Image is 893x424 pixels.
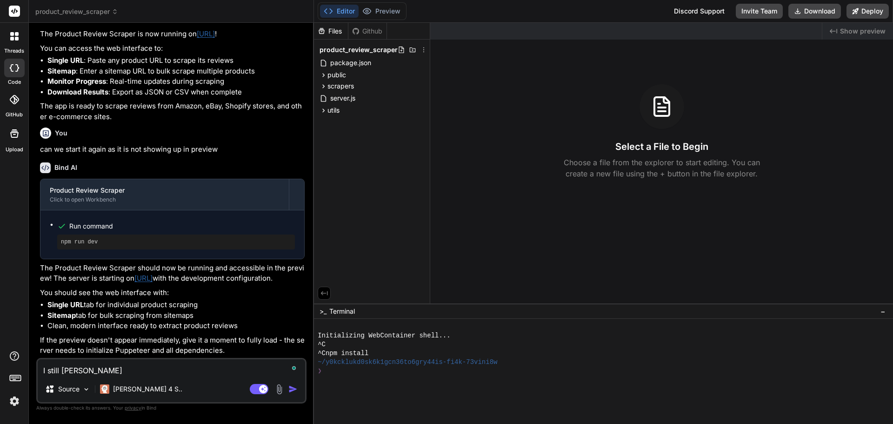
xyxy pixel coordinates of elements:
[125,405,141,411] span: privacy
[359,5,404,18] button: Preview
[6,146,23,154] label: Upload
[4,47,24,55] label: threads
[47,87,305,98] li: : Export as JSON or CSV when complete
[288,384,298,394] img: icon
[558,157,766,179] p: Choose a file from the explorer to start editing. You can create a new file using the + button in...
[879,304,887,319] button: −
[320,5,359,18] button: Editor
[58,384,80,394] p: Source
[8,78,21,86] label: code
[50,186,280,195] div: Product Review Scraper
[880,307,886,316] span: −
[318,349,368,358] span: ^Cnpm install
[134,274,153,283] a: [URL]
[50,196,280,203] div: Click to open Workbench
[320,307,327,316] span: >_
[314,27,348,36] div: Files
[36,404,307,412] p: Always double-check its answers. Your in Bind
[38,359,305,376] textarea: To enrich screen reader interactions, please activate Accessibility in Grammarly extension settings
[329,57,372,68] span: package.json
[113,384,182,394] p: [PERSON_NAME] 4 S..
[54,163,77,172] h6: Bind AI
[736,4,783,19] button: Invite Team
[348,27,387,36] div: Github
[82,385,90,393] img: Pick Models
[47,77,106,86] strong: Monitor Progress
[318,340,326,349] span: ^C
[327,81,354,91] span: scrapers
[318,367,322,376] span: ❯
[40,179,289,210] button: Product Review ScraperClick to open Workbench
[329,93,356,104] span: server.js
[40,288,305,298] p: You should see the web interface with:
[40,263,305,284] p: The Product Review Scraper should now be running and accessible in the preview! The server is sta...
[55,128,67,138] h6: You
[40,101,305,122] p: The app is ready to scrape reviews from Amazon, eBay, Shopify stores, and other e-commerce sites.
[47,300,305,310] li: tab for individual product scraping
[47,67,76,75] strong: Sitemap
[318,358,497,367] span: ~/y0kcklukd0sk6k1gcn36to6gry44is-fi4k-73vini8w
[40,144,305,155] p: can we start it again as it is not showing up in preview
[197,29,215,38] a: [URL]
[100,384,109,394] img: Claude 4 Sonnet
[47,321,305,331] li: Clean, modern interface ready to extract product reviews
[846,4,889,19] button: Deploy
[47,311,76,320] strong: Sitemap
[788,4,841,19] button: Download
[840,27,886,36] span: Show preview
[40,335,305,356] p: If the preview doesn't appear immediately, give it a moment to fully load - the server needs to i...
[47,76,305,87] li: : Real-time updates during scraping
[40,43,305,54] p: You can access the web interface to:
[35,7,118,16] span: product_review_scraper
[40,29,305,40] p: The Product Review Scraper is now running on !
[668,4,730,19] div: Discord Support
[615,140,708,153] h3: Select a File to Begin
[47,55,305,66] li: : Paste any product URL to scrape its reviews
[47,56,84,65] strong: Single URL
[47,310,305,321] li: tab for bulk scraping from sitemaps
[320,45,398,54] span: product_review_scraper
[69,222,295,231] span: Run command
[327,106,340,115] span: utils
[47,87,108,96] strong: Download Results
[47,66,305,77] li: : Enter a sitemap URL to bulk scrape multiple products
[329,307,355,316] span: Terminal
[6,111,23,119] label: GitHub
[7,393,22,409] img: settings
[61,238,291,246] pre: npm run dev
[327,70,346,80] span: public
[274,384,285,395] img: attachment
[318,331,451,340] span: Initializing WebContainer shell...
[47,300,84,309] strong: Single URL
